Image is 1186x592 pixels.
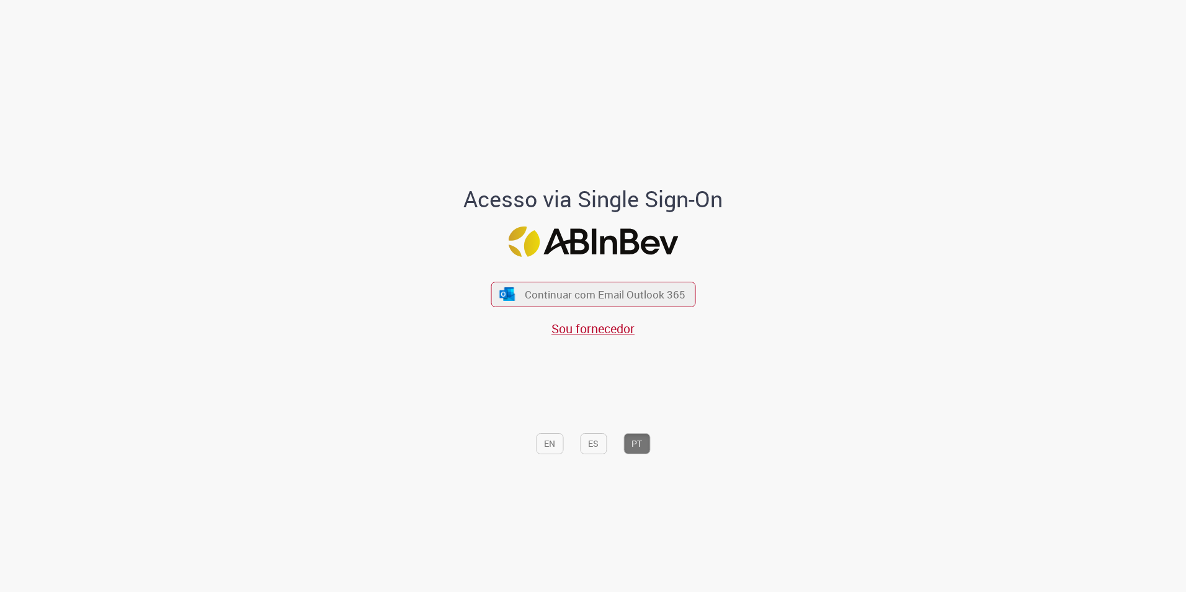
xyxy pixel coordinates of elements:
button: PT [623,433,650,454]
button: EN [536,433,563,454]
button: ES [580,433,607,454]
a: Sou fornecedor [551,320,635,337]
img: Logo ABInBev [508,226,678,257]
h1: Acesso via Single Sign-On [421,187,765,212]
img: ícone Azure/Microsoft 360 [499,287,516,300]
span: Continuar com Email Outlook 365 [525,287,685,302]
button: ícone Azure/Microsoft 360 Continuar com Email Outlook 365 [491,282,695,307]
